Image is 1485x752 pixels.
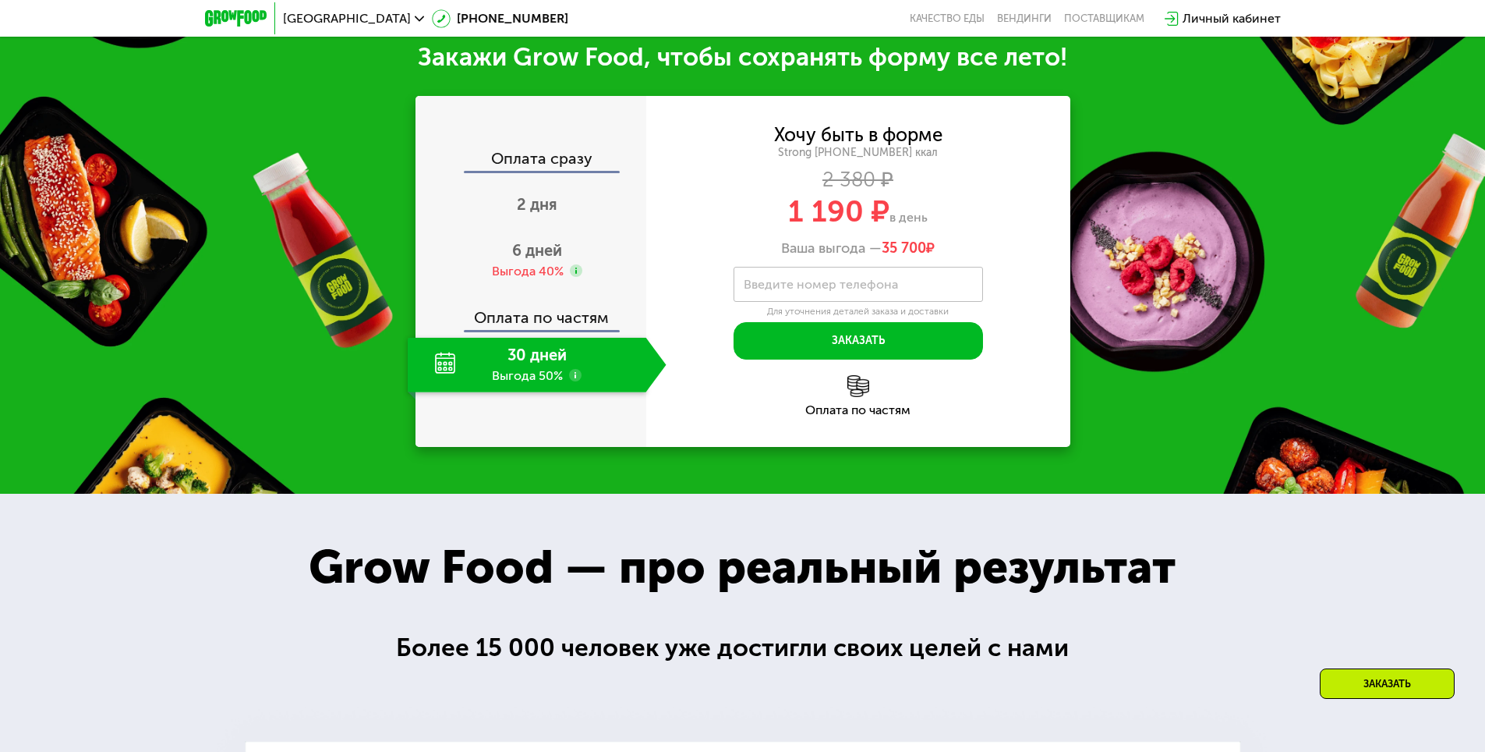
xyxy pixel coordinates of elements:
div: Хочу быть в форме [774,126,942,144]
img: l6xcnZfty9opOoJh.png [847,375,869,397]
a: Качество еды [910,12,985,25]
span: ₽ [882,240,935,257]
a: Вендинги [997,12,1052,25]
span: 1 190 ₽ [788,193,889,229]
div: поставщикам [1064,12,1144,25]
div: Оплата по частям [646,404,1070,417]
div: Личный кабинет [1183,9,1281,28]
div: Strong [PHONE_NUMBER] ккал [646,146,1070,160]
span: 2 дня [517,195,557,214]
button: Заказать [734,322,983,360]
a: [PHONE_NUMBER] [432,9,568,28]
span: 35 700 [882,239,926,257]
div: Для уточнения деталей заказа и доставки [734,306,983,318]
span: 6 дней [512,241,562,260]
label: Введите номер телефона [744,280,898,289]
span: в день [889,210,928,225]
div: Grow Food — про реальный результат [274,532,1210,602]
div: Оплата по частям [417,294,646,330]
div: Более 15 000 человек уже достигли своих целей с нами [396,629,1089,667]
div: 2 380 ₽ [646,172,1070,189]
div: Заказать [1320,669,1455,699]
span: [GEOGRAPHIC_DATA] [283,12,411,25]
div: Выгода 40% [492,263,564,280]
div: Ваша выгода — [646,240,1070,257]
div: Оплата сразу [417,151,646,171]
